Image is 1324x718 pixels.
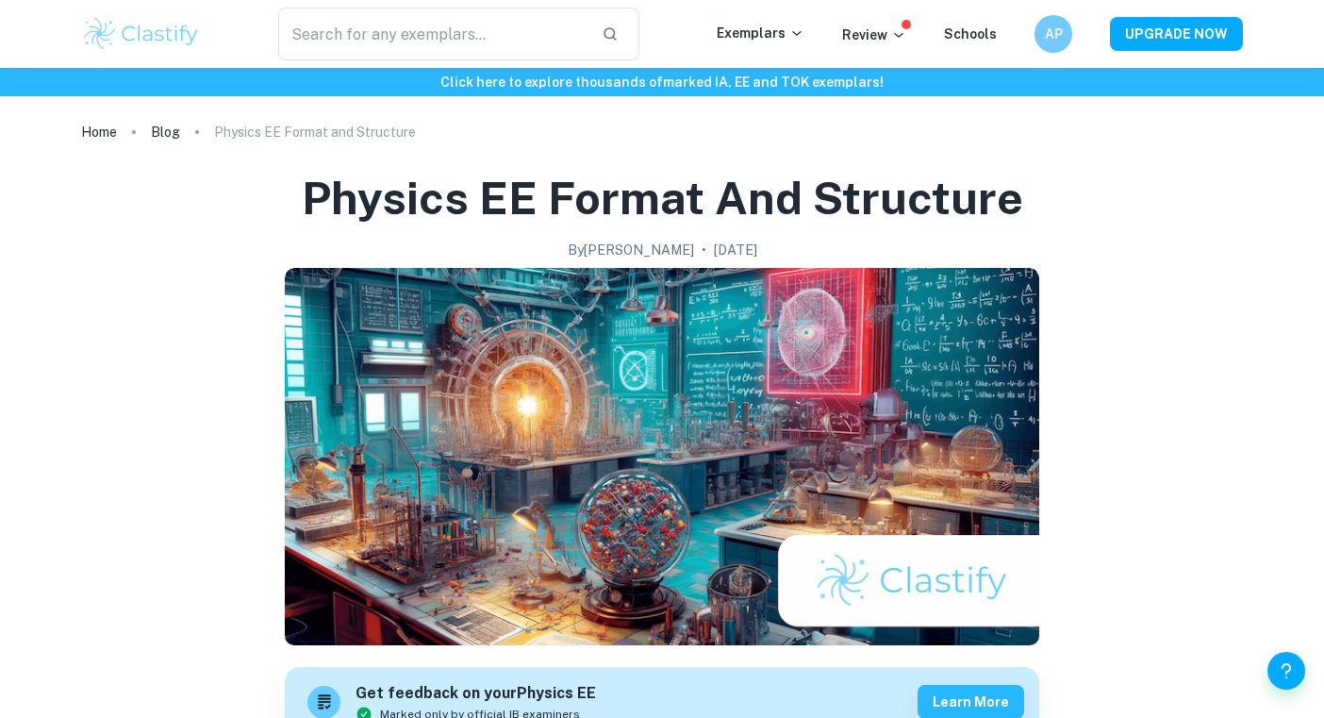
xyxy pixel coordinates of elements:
[1034,15,1072,53] button: AP
[702,240,706,260] p: •
[944,26,997,42] a: Schools
[214,122,416,142] p: Physics EE Format and Structure
[568,240,694,260] h2: By [PERSON_NAME]
[842,25,906,45] p: Review
[4,72,1320,92] h6: Click here to explore thousands of marked IA, EE and TOK exemplars !
[278,8,587,60] input: Search for any exemplars...
[1267,652,1305,690] button: Help and Feedback
[81,119,117,145] a: Home
[151,119,180,145] a: Blog
[302,168,1023,228] h1: Physics EE Format and Structure
[1110,17,1243,51] button: UPGRADE NOW
[1043,24,1065,44] h6: AP
[356,682,596,706] h6: Get feedback on your Physics EE
[714,240,757,260] h2: [DATE]
[81,15,201,53] img: Clastify logo
[285,268,1039,645] img: Physics EE Format and Structure cover image
[717,23,804,43] p: Exemplars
